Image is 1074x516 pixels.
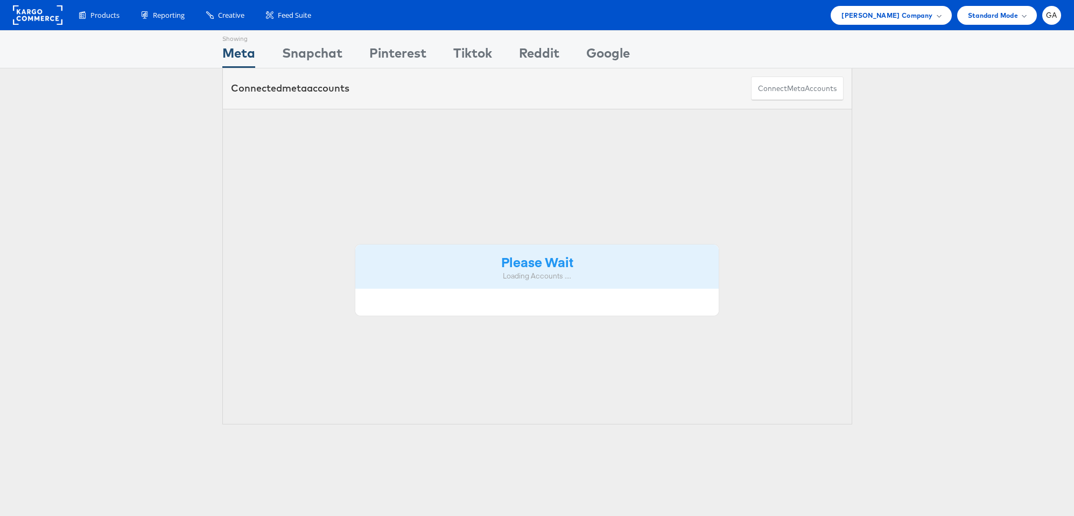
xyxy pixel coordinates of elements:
[231,81,349,95] div: Connected accounts
[90,10,120,20] span: Products
[1046,12,1057,19] span: GA
[282,82,307,94] span: meta
[787,83,805,94] span: meta
[278,10,311,20] span: Feed Suite
[841,10,932,21] span: [PERSON_NAME] Company
[968,10,1018,21] span: Standard Mode
[218,10,244,20] span: Creative
[369,44,426,68] div: Pinterest
[363,271,711,281] div: Loading Accounts ....
[222,31,255,44] div: Showing
[519,44,559,68] div: Reddit
[751,76,844,101] button: ConnectmetaAccounts
[282,44,342,68] div: Snapchat
[222,44,255,68] div: Meta
[586,44,630,68] div: Google
[153,10,185,20] span: Reporting
[453,44,492,68] div: Tiktok
[501,253,573,270] strong: Please Wait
